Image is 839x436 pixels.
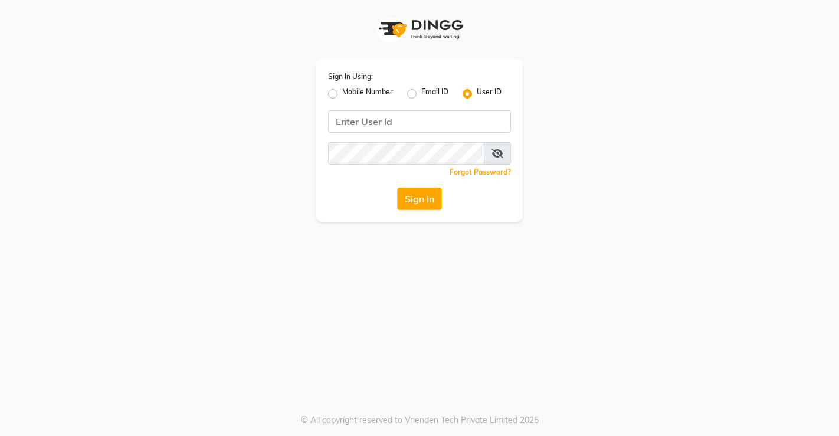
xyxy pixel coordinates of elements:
[328,142,484,165] input: Username
[328,71,373,82] label: Sign In Using:
[372,12,467,47] img: logo1.svg
[397,188,442,210] button: Sign In
[477,87,502,101] label: User ID
[328,110,511,133] input: Username
[342,87,393,101] label: Mobile Number
[450,168,511,176] a: Forgot Password?
[421,87,448,101] label: Email ID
